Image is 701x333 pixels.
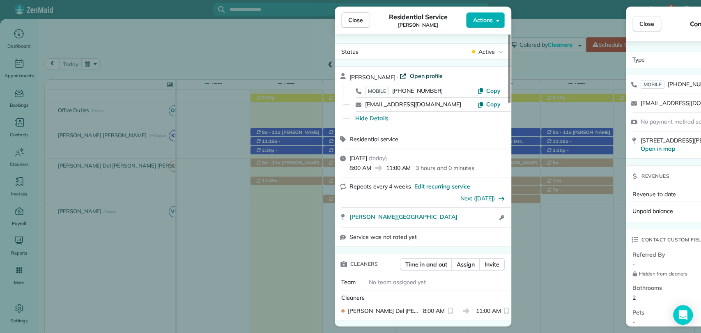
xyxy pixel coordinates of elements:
[350,260,378,268] span: Cleaners
[349,233,417,241] span: Service was not rated yet
[400,72,443,80] a: Open profile
[632,319,635,326] span: -
[365,87,389,95] span: MOBILE
[348,307,420,315] span: [PERSON_NAME] Del [PERSON_NAME] [PERSON_NAME]
[395,74,400,80] span: ·
[349,154,367,162] span: [DATE]
[341,48,359,55] span: Status
[409,72,443,80] span: Open profile
[479,258,505,271] button: Invite
[641,80,664,89] span: MOBILE
[641,145,676,152] a: Open in map
[341,294,365,301] span: Cleaners
[632,294,636,301] span: 2
[632,261,635,268] span: -
[365,101,461,108] a: [EMAIL_ADDRESS][DOMAIN_NAME]
[414,182,470,191] span: Edit recurring service
[349,213,497,221] a: [PERSON_NAME][GEOGRAPHIC_DATA]
[486,101,501,108] span: Copy
[476,307,501,315] span: 11:00 AM
[348,16,363,24] span: Close
[365,87,443,95] a: MOBILE[PHONE_NUMBER]
[451,258,480,271] button: Assign
[632,16,661,32] button: Close
[486,87,501,94] span: Copy
[632,207,673,215] span: Unpaid balance
[405,260,447,269] span: Time in and out
[485,260,499,269] span: Invite
[477,87,501,95] button: Copy
[398,22,438,28] span: [PERSON_NAME]
[632,191,676,198] span: Revenue to date
[341,278,356,286] span: Team
[423,307,445,315] span: 8:00 AM
[641,172,669,180] span: Revenues
[457,260,475,269] span: Assign
[355,114,388,122] button: Hide Details
[369,278,426,286] span: No team assigned yet
[386,164,411,172] span: 11:00 AM
[349,164,371,172] span: 8:00 AM
[392,87,443,94] span: [PHONE_NUMBER]
[349,135,398,143] span: Residential service
[497,213,506,223] button: Open access information
[369,154,387,162] span: ( today )
[478,48,495,56] span: Active
[349,73,395,81] span: [PERSON_NAME]
[632,55,645,64] span: Type
[460,195,495,202] a: Next ([DATE])
[388,12,447,22] span: Residential Service
[400,258,452,271] button: Time in and out
[460,194,505,202] button: Next ([DATE])
[349,213,457,221] span: [PERSON_NAME][GEOGRAPHIC_DATA]
[349,183,411,190] span: Repeats every 4 weeks
[673,305,693,325] div: Open Intercom Messenger
[639,20,654,28] span: Close
[341,12,370,28] button: Close
[473,16,493,24] span: Actions
[416,164,474,172] p: 3 hours and 0 minutes
[477,100,501,108] button: Copy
